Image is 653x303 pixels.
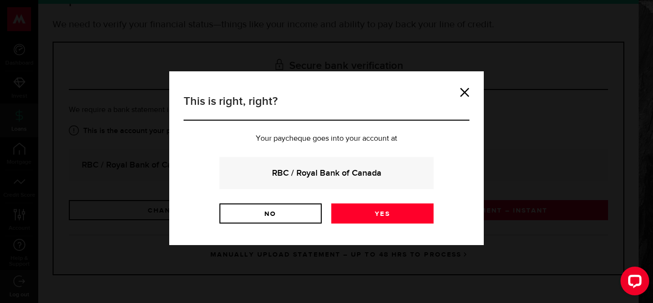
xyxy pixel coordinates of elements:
[219,203,322,224] a: No
[184,135,469,143] p: Your paycheque goes into your account at
[331,203,434,224] a: Yes
[232,167,421,180] strong: RBC / Royal Bank of Canada
[184,93,469,121] h3: This is right, right?
[613,263,653,303] iframe: LiveChat chat widget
